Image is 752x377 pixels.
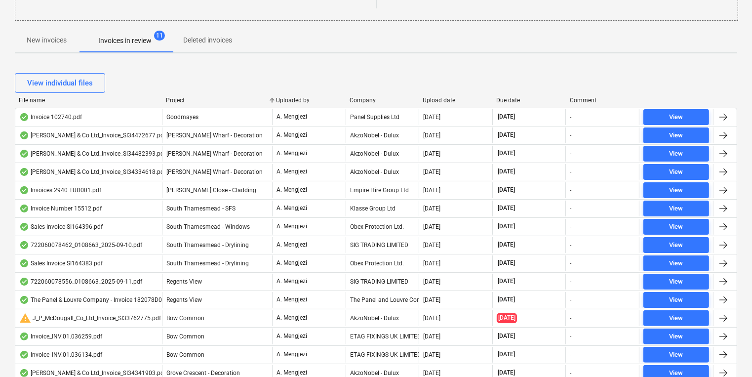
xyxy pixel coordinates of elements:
div: Invoice Number 15512.pdf [19,205,102,212]
span: [DATE] [497,350,516,359]
div: - [570,150,571,157]
div: [PERSON_NAME] & Co Ltd_Invoice_SI34334618.pdf [19,168,166,176]
div: ETAG FIXINGS UK LIMITED [346,329,419,344]
div: View individual files [27,77,93,89]
div: - [570,278,571,285]
div: View [670,258,683,269]
div: Project [166,97,268,104]
div: Empire Hire Group Ltd [346,182,419,198]
button: View [643,182,709,198]
div: Klasse Group Ltd [346,201,419,216]
div: View [670,185,683,196]
p: A. Mengjezi [277,131,307,139]
div: Obex Protection Ltd. [346,255,419,271]
span: Grove Crescent - Decoration [166,370,240,377]
button: View [643,274,709,290]
div: J_P_McDougall_Co_Ltd_Invoice_SI33762775.pdf [19,312,161,324]
div: Uploaded by [276,97,342,104]
span: Montgomery's Wharf - Decoration [166,132,263,139]
span: [DATE] [497,222,516,231]
div: [PERSON_NAME] & Co Ltd_Invoice_SI34482393.pdf [19,150,166,158]
div: [DATE] [423,370,440,377]
div: OCR finished [19,278,29,286]
div: View [670,112,683,123]
div: The Panel and Louvre Company Ltd t/a Palco Specialist Building Products [346,292,419,308]
span: [DATE] [497,332,516,340]
div: OCR finished [19,223,29,231]
div: Upload date [423,97,489,104]
div: - [570,187,571,194]
p: Invoices in review [98,36,152,46]
div: View [670,294,683,306]
div: View [670,313,683,324]
div: - [570,205,571,212]
div: [DATE] [423,242,440,249]
div: OCR finished [19,168,29,176]
span: Bow Common [166,333,204,340]
div: AkzoNobel - Dulux [346,164,419,180]
div: View [670,148,683,160]
div: [DATE] [423,260,440,267]
div: Panel Supplies Ltd [346,109,419,125]
span: [DATE] [497,277,516,286]
div: - [570,114,571,121]
span: Montgomery's Wharf - Decoration [166,150,263,157]
span: 11 [154,31,165,41]
div: Company [350,97,415,104]
span: [DATE] [497,313,517,323]
div: - [570,168,571,175]
div: - [570,132,571,139]
span: Bow Common [166,351,204,358]
button: View [643,219,709,235]
p: A. Mengjezi [277,149,307,158]
div: View [670,130,683,141]
div: [DATE] [423,223,440,230]
div: SIG TRADING LIMITED [346,274,419,290]
button: View [643,164,709,180]
span: Bow Common [166,315,204,322]
p: A. Mengjezi [277,314,307,322]
div: OCR finished [19,333,29,340]
p: New invoices [27,35,67,45]
p: A. Mengjezi [277,295,307,304]
div: View [670,203,683,214]
div: Due date [496,97,562,104]
div: Invoices 2940 TUD001.pdf [19,186,101,194]
div: OCR finished [19,186,29,194]
div: Invoice_INV.01.036134.pdf [19,351,102,359]
div: [DATE] [423,278,440,285]
p: A. Mengjezi [277,369,307,377]
div: OCR finished [19,150,29,158]
button: View individual files [15,73,105,93]
div: [DATE] [423,296,440,303]
div: - [570,242,571,249]
div: - [570,333,571,340]
p: A. Mengjezi [277,113,307,121]
p: Deleted invoices [183,35,232,45]
button: View [643,329,709,344]
span: South Thamesmead - Windows [166,223,250,230]
div: OCR finished [19,131,29,139]
button: View [643,347,709,363]
span: Regents View [166,278,202,285]
span: [DATE] [497,131,516,139]
span: warning [19,312,31,324]
div: Invoice_INV.01.036259.pdf [19,333,102,340]
button: View [643,109,709,125]
span: South Thamesmead - SFS [166,205,236,212]
span: [DATE] [497,168,516,176]
div: [DATE] [423,315,440,322]
button: View [643,255,709,271]
div: - [570,260,571,267]
div: ETAG FIXINGS UK LIMITED [346,347,419,363]
p: A. Mengjezi [277,259,307,267]
div: [DATE] [423,351,440,358]
div: View [670,240,683,251]
p: A. Mengjezi [277,204,307,212]
div: [DATE] [423,150,440,157]
div: [PERSON_NAME] & Co Ltd_Invoice_SI34472677.pdf [19,131,166,139]
p: A. Mengjezi [277,277,307,286]
div: View [670,331,683,342]
div: [DATE] [423,205,440,212]
button: View [643,237,709,253]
